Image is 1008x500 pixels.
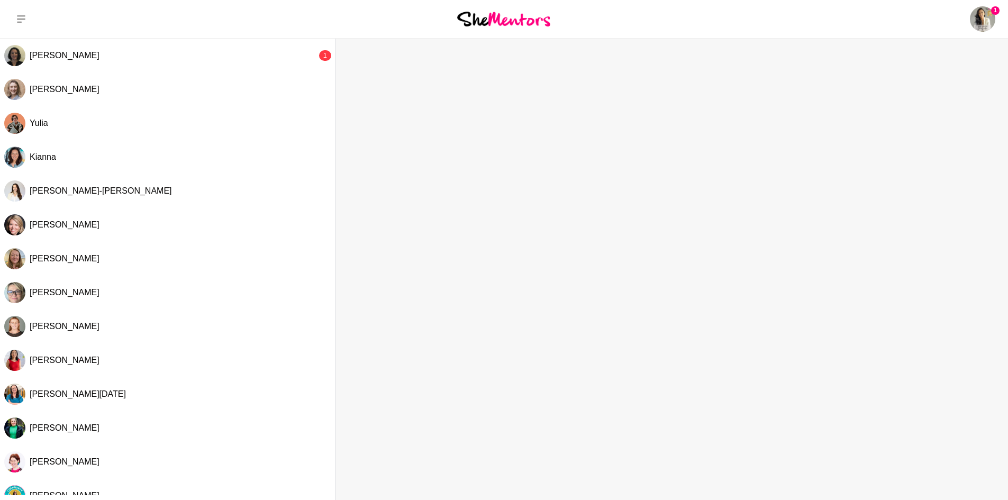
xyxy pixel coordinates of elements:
div: Ann Pocock [4,417,25,439]
div: Laila Punj [4,45,25,66]
div: Tammy McCann [4,248,25,269]
span: [PERSON_NAME] [30,51,99,60]
img: L [4,45,25,66]
span: [PERSON_NAME] [30,322,99,331]
img: S [4,214,25,235]
span: Yulia [30,119,48,128]
img: C [4,282,25,303]
div: Janelle Kee-Sue [4,180,25,202]
span: [PERSON_NAME] [30,85,99,94]
span: [PERSON_NAME] [30,220,99,229]
img: J [4,180,25,202]
img: Jen Gautier [970,6,995,32]
img: D [4,350,25,371]
img: R [4,316,25,337]
img: Y [4,113,25,134]
span: [PERSON_NAME] [30,288,99,297]
div: Victoria Wilson [4,79,25,100]
span: [PERSON_NAME] [30,356,99,365]
img: She Mentors Logo [457,12,550,26]
span: [PERSON_NAME] [30,254,99,263]
img: K [4,147,25,168]
img: V [4,79,25,100]
span: 1 [991,6,1000,15]
div: Yulia [4,113,25,134]
span: [PERSON_NAME] [30,457,99,466]
div: Jennifer Natale [4,384,25,405]
div: Beth Baldwin [4,451,25,472]
div: Kianna [4,147,25,168]
img: T [4,248,25,269]
span: [PERSON_NAME][DATE] [30,389,126,398]
div: Susan Elford [4,214,25,235]
img: A [4,417,25,439]
span: [PERSON_NAME]-[PERSON_NAME] [30,186,172,195]
div: Dr Missy Wolfman [4,350,25,371]
span: [PERSON_NAME] [30,423,99,432]
span: [PERSON_NAME] [30,491,99,500]
a: Jen Gautier 1 [970,6,995,32]
div: Ceri McCutcheon [4,282,25,303]
div: 1 [319,50,331,61]
div: Roisin Mcsweeney [4,316,25,337]
img: B [4,451,25,472]
img: J [4,384,25,405]
span: Kianna [30,152,56,161]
